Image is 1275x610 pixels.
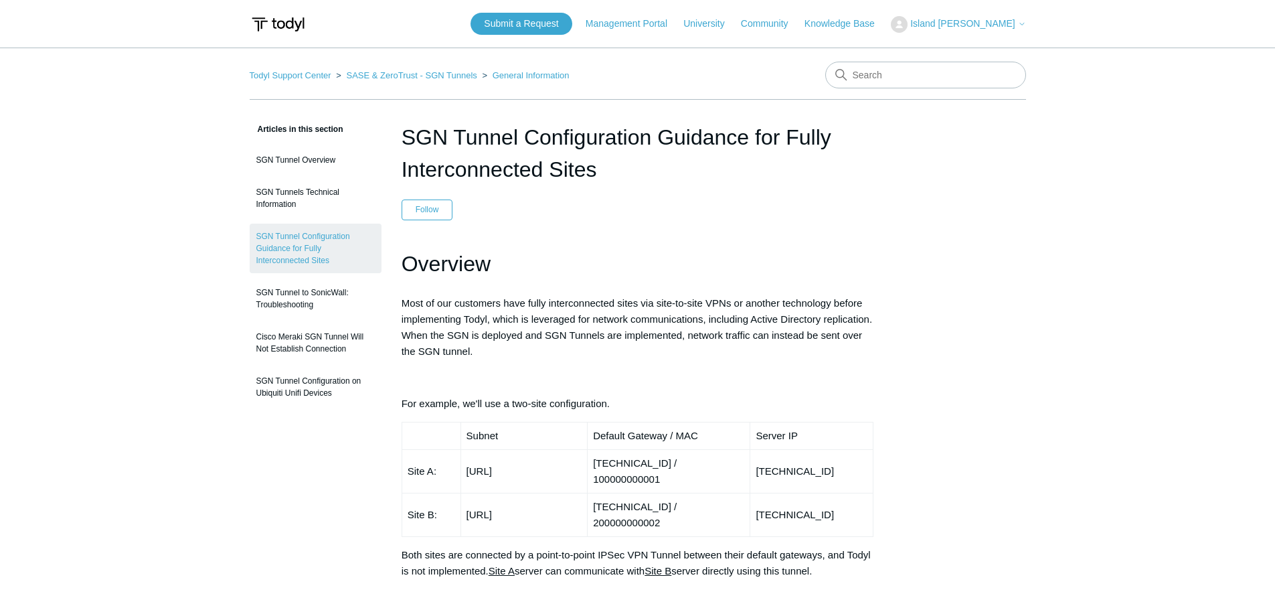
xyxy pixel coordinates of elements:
[586,17,681,31] a: Management Portal
[683,17,738,31] a: University
[493,70,570,80] a: General Information
[891,16,1025,33] button: Island [PERSON_NAME]
[645,565,671,577] span: Site B
[250,12,307,37] img: Todyl Support Center Help Center home page
[250,179,381,217] a: SGN Tunnels Technical Information
[588,493,750,537] td: [TECHNICAL_ID] / 200000000002
[402,247,874,281] h1: Overview
[250,324,381,362] a: Cisco Meraki SGN Tunnel Will Not Establish Connection
[910,18,1015,29] span: Island [PERSON_NAME]
[402,200,453,220] button: Follow Article
[250,280,381,317] a: SGN Tunnel to SonicWall: Troubleshooting
[250,224,381,273] a: SGN Tunnel Configuration Guidance for Fully Interconnected Sites
[250,368,381,406] a: SGN Tunnel Configuration on Ubiquiti Unifi Devices
[333,70,479,80] li: SASE & ZeroTrust - SGN Tunnels
[741,17,802,31] a: Community
[479,70,569,80] li: General Information
[250,70,331,80] a: Todyl Support Center
[750,423,873,450] td: Server IP
[460,450,588,493] td: [URL]
[402,450,460,493] td: Site A:
[402,396,874,412] p: For example, we'll use a two-site configuration.
[460,423,588,450] td: Subnet
[588,450,750,493] td: [TECHNICAL_ID] / 100000000001
[402,121,874,185] h1: SGN Tunnel Configuration Guidance for Fully Interconnected Sites
[250,70,334,80] li: Todyl Support Center
[460,493,588,537] td: [URL]
[804,17,888,31] a: Knowledge Base
[402,493,460,537] td: Site B:
[250,147,381,173] a: SGN Tunnel Overview
[471,13,572,35] a: Submit a Request
[250,125,343,134] span: Articles in this section
[346,70,477,80] a: SASE & ZeroTrust - SGN Tunnels
[750,493,873,537] td: [TECHNICAL_ID]
[588,423,750,450] td: Default Gateway / MAC
[750,450,873,493] td: [TECHNICAL_ID]
[825,62,1026,88] input: Search
[402,295,874,360] p: Most of our customers have fully interconnected sites via site-to-site VPNs or another technology...
[489,565,515,577] span: Site A
[402,547,874,579] p: Both sites are connected by a point-to-point IPSec VPN Tunnel between their default gateways, and...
